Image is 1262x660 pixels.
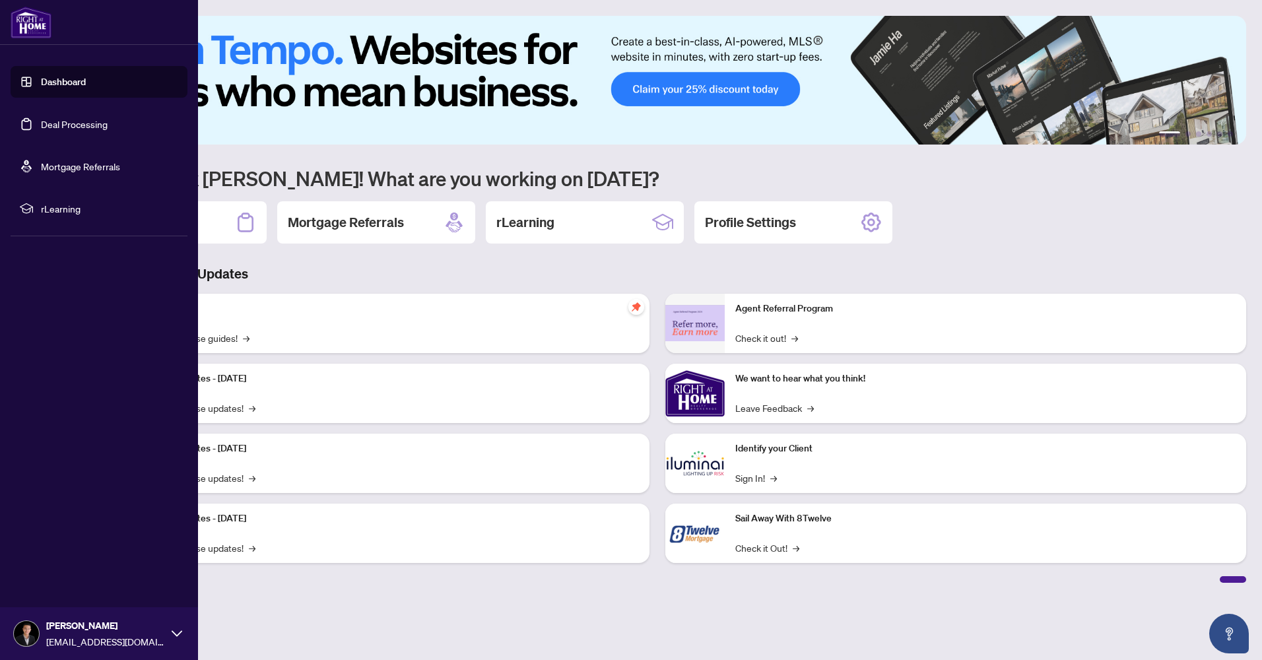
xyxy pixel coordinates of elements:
[243,331,249,345] span: →
[288,213,404,232] h2: Mortgage Referrals
[791,331,798,345] span: →
[249,401,255,415] span: →
[735,511,1236,526] p: Sail Away With 8Twelve
[1207,131,1212,137] button: 4
[41,201,178,216] span: rLearning
[735,541,799,555] a: Check it Out!→
[139,442,639,456] p: Platform Updates - [DATE]
[807,401,814,415] span: →
[41,118,108,130] a: Deal Processing
[1209,614,1249,653] button: Open asap
[628,299,644,315] span: pushpin
[41,76,86,88] a: Dashboard
[496,213,554,232] h2: rLearning
[665,364,725,423] img: We want to hear what you think!
[69,166,1246,191] h1: Welcome back [PERSON_NAME]! What are you working on [DATE]?
[735,442,1236,456] p: Identify your Client
[735,471,777,485] a: Sign In!→
[665,504,725,563] img: Sail Away With 8Twelve
[139,511,639,526] p: Platform Updates - [DATE]
[139,372,639,386] p: Platform Updates - [DATE]
[139,302,639,316] p: Self-Help
[1185,131,1191,137] button: 2
[735,302,1236,316] p: Agent Referral Program
[1217,131,1222,137] button: 5
[665,305,725,341] img: Agent Referral Program
[46,634,165,649] span: [EMAIL_ADDRESS][DOMAIN_NAME]
[1196,131,1201,137] button: 3
[735,331,798,345] a: Check it out!→
[735,372,1236,386] p: We want to hear what you think!
[11,7,51,38] img: logo
[249,541,255,555] span: →
[1159,131,1180,137] button: 1
[69,265,1246,283] h3: Brokerage & Industry Updates
[735,401,814,415] a: Leave Feedback→
[705,213,796,232] h2: Profile Settings
[46,618,165,633] span: [PERSON_NAME]
[249,471,255,485] span: →
[770,471,777,485] span: →
[1228,131,1233,137] button: 6
[665,434,725,493] img: Identify your Client
[41,160,120,172] a: Mortgage Referrals
[793,541,799,555] span: →
[69,16,1246,145] img: Slide 0
[14,621,39,646] img: Profile Icon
